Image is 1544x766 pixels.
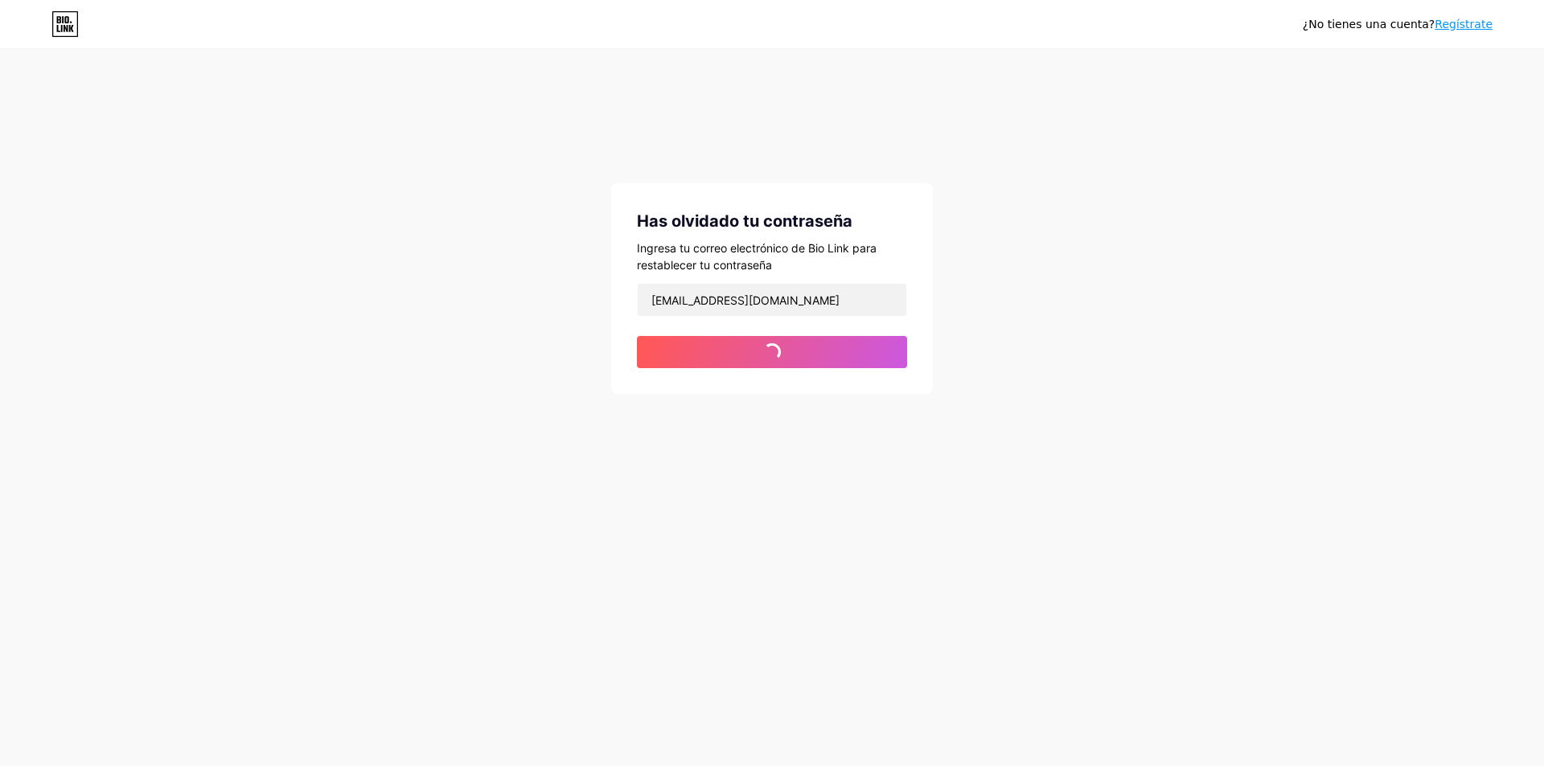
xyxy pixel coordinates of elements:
font: Ingresa tu correo electrónico de Bio Link para restablecer tu contraseña [637,241,877,272]
font: ¿No tienes una cuenta? [1303,18,1435,31]
input: Correo electrónico [638,284,906,316]
font: Has olvidado tu contraseña [637,211,852,231]
a: Regístrate [1435,18,1493,31]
